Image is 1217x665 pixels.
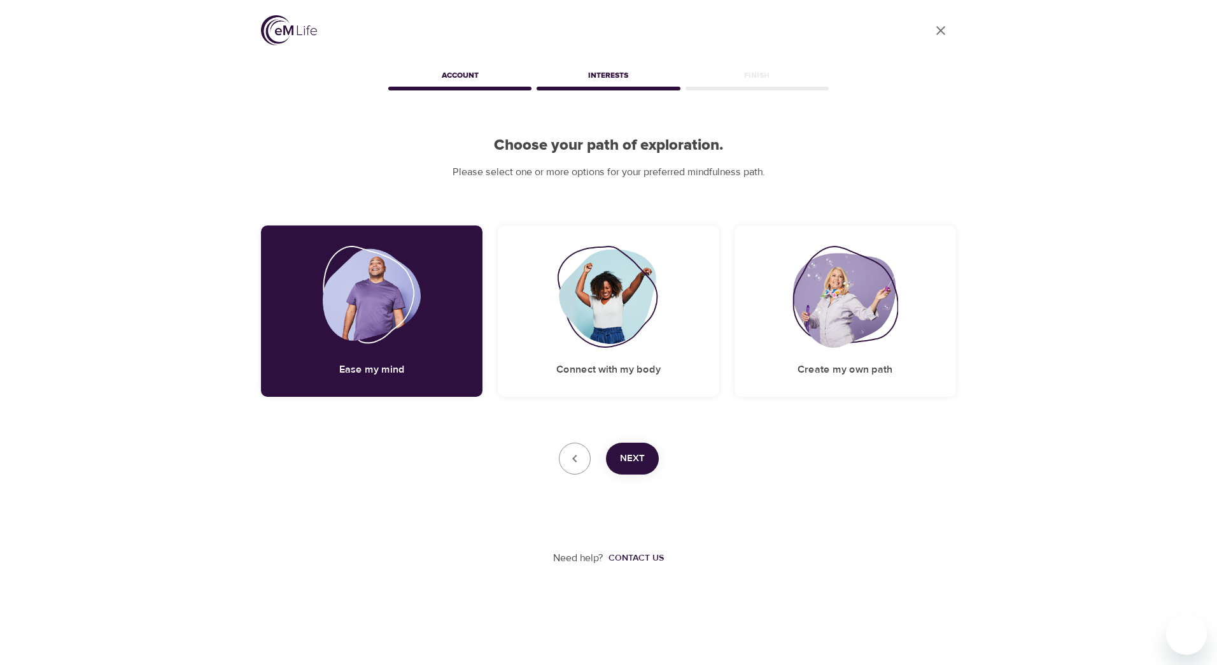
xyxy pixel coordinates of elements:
div: Create my own pathCreate my own path [735,225,956,397]
button: Next [606,443,659,475]
span: Next [620,450,645,467]
h5: Ease my mind [339,363,405,376]
a: close [925,15,956,46]
p: Need help? [553,551,603,566]
img: Ease my mind [323,246,421,348]
div: Ease my mindEase my mind [261,225,482,397]
h5: Create my own path [798,363,892,376]
iframe: Button to launch messaging window [1166,614,1207,655]
img: logo [261,15,317,45]
img: Create my own path [792,246,898,348]
p: Please select one or more options for your preferred mindfulness path. [261,165,956,180]
a: Contact us [603,552,664,564]
div: Contact us [608,552,664,564]
img: Connect with my body [557,246,660,348]
h5: Connect with my body [556,363,661,376]
div: Connect with my bodyConnect with my body [498,225,719,397]
h2: Choose your path of exploration. [261,136,956,155]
